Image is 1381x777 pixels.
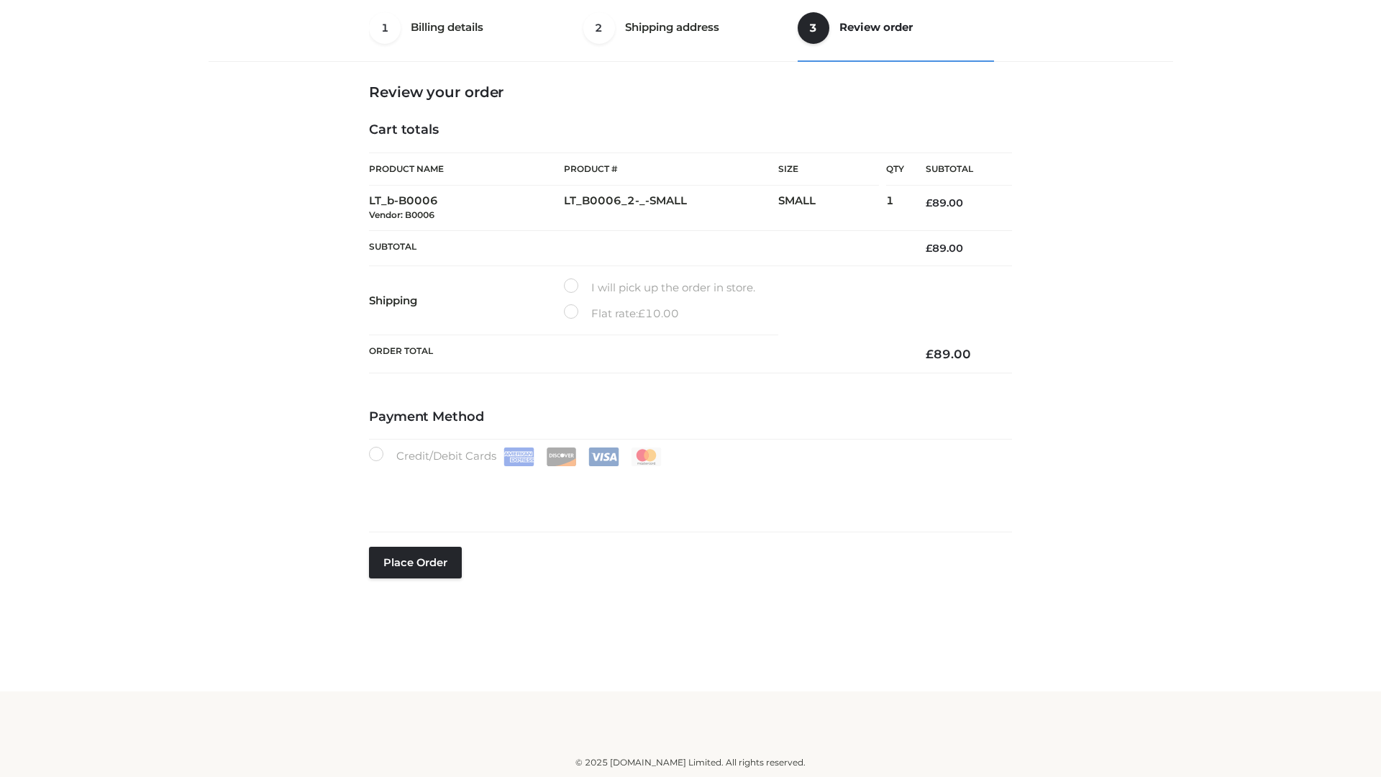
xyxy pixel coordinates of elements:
th: Qty [886,153,904,186]
bdi: 89.00 [926,347,971,361]
label: Credit/Debit Cards [369,447,663,466]
img: Mastercard [631,447,662,466]
img: Visa [588,447,619,466]
span: £ [926,242,932,255]
label: I will pick up the order in store. [564,278,755,297]
span: £ [638,306,645,320]
td: 1 [886,186,904,231]
td: LT_b-B0006 [369,186,564,231]
h4: Cart totals [369,122,1012,138]
th: Shipping [369,266,564,335]
h3: Review your order [369,83,1012,101]
span: £ [926,347,934,361]
img: Amex [503,447,534,466]
bdi: 10.00 [638,306,679,320]
td: SMALL [778,186,886,231]
bdi: 89.00 [926,196,963,209]
div: © 2025 [DOMAIN_NAME] Limited. All rights reserved. [214,755,1167,770]
label: Flat rate: [564,304,679,323]
iframe: Secure payment input frame [366,463,1009,516]
small: Vendor: B0006 [369,209,434,220]
img: Discover [546,447,577,466]
td: LT_B0006_2-_-SMALL [564,186,778,231]
span: £ [926,196,932,209]
h4: Payment Method [369,409,1012,425]
th: Product Name [369,153,564,186]
th: Subtotal [369,230,904,265]
th: Subtotal [904,153,1012,186]
th: Order Total [369,335,904,373]
th: Size [778,153,879,186]
bdi: 89.00 [926,242,963,255]
th: Product # [564,153,778,186]
button: Place order [369,547,462,578]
